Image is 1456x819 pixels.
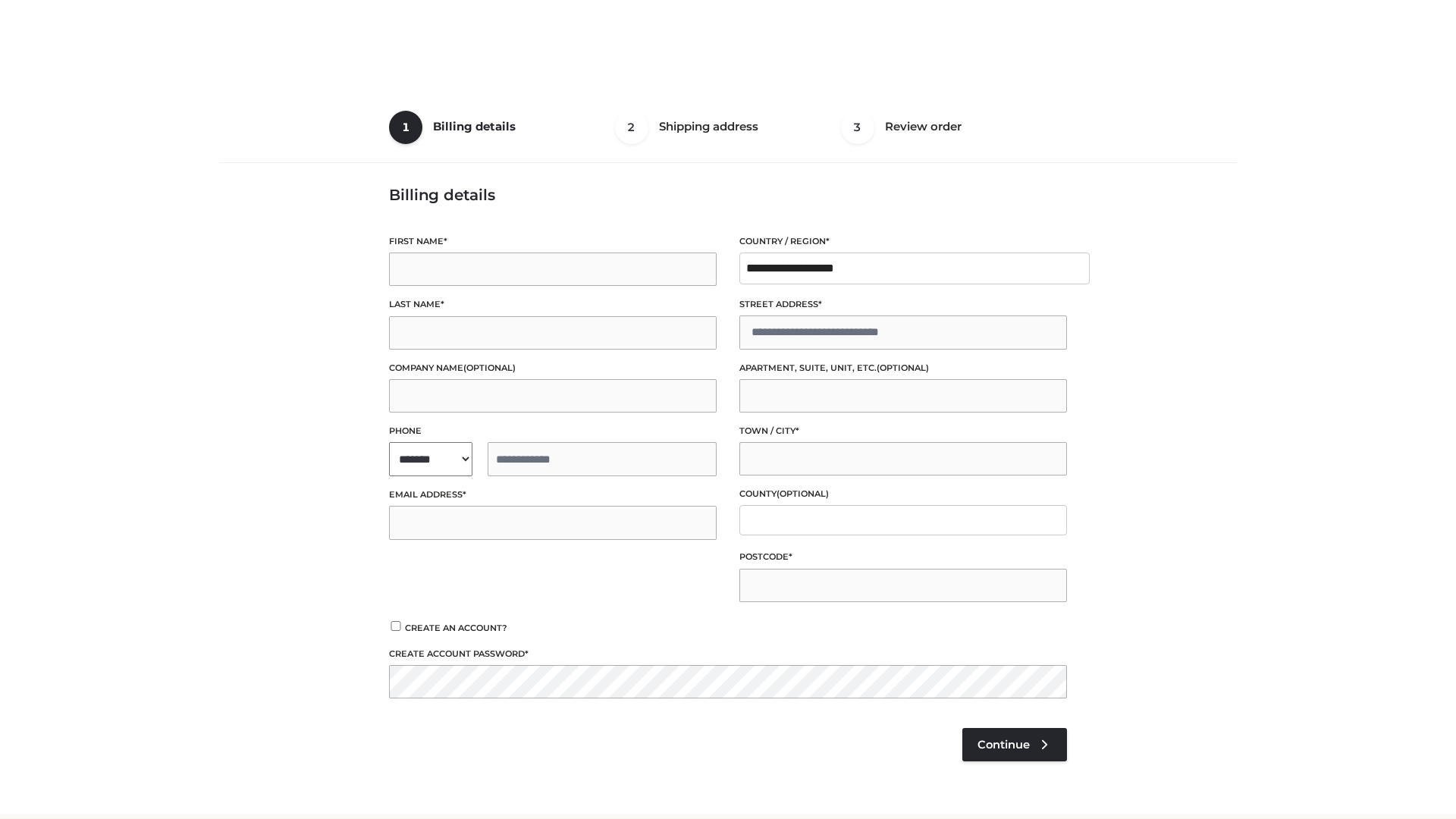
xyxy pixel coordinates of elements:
label: Phone [389,424,717,438]
label: Last name [389,297,717,312]
span: 2 [615,111,648,144]
span: Create an account? [405,623,507,633]
label: Country / Region [739,234,1067,249]
label: First name [389,234,717,249]
input: Create an account? [389,621,403,631]
span: Shipping address [659,119,758,133]
label: County [739,487,1067,501]
span: 1 [389,111,422,144]
label: Street address [739,297,1067,312]
h3: Billing details [389,186,1067,204]
label: Apartment, suite, unit, etc. [739,361,1067,375]
label: Create account password [389,647,1067,661]
span: Continue [977,738,1030,752]
label: Company name [389,361,717,375]
label: Town / City [739,424,1067,438]
a: Continue [962,728,1067,761]
span: (optional) [877,362,929,373]
span: Billing details [433,119,516,133]
span: 3 [841,111,874,144]
span: Review order [885,119,962,133]
label: Email address [389,488,717,502]
span: (optional) [463,362,516,373]
label: Postcode [739,550,1067,564]
span: (optional) [777,488,829,499]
